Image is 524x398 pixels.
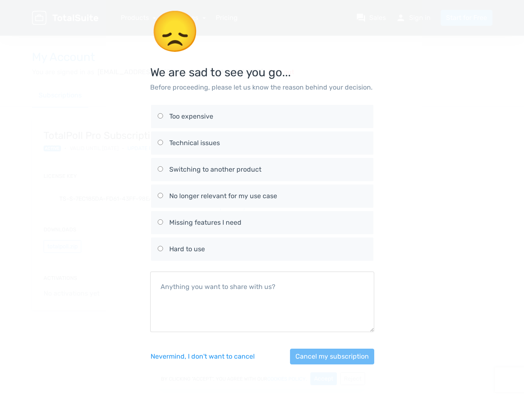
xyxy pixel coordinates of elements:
input: Hard to use Hard to use [158,246,163,251]
input: No longer relevant for my use case No longer relevant for my use case [158,193,163,198]
div: Technical issues [169,138,367,148]
button: Cancel my subscription [290,349,374,364]
div: Missing features I need [169,218,367,228]
button: Nevermind, I don't want to cancel [150,349,255,364]
label: Too expensive [158,105,367,128]
label: Hard to use [158,238,367,261]
input: Switching to another product Switching to another product [158,166,163,172]
div: No longer relevant for my use case [169,191,367,201]
label: Switching to another product [158,158,367,181]
label: Technical issues [158,131,367,155]
div: Switching to another product [169,165,367,175]
input: Too expensive Too expensive [158,113,163,119]
input: Technical issues Technical issues [158,140,163,145]
h3: We are sad to see you go... [150,10,374,79]
input: Missing features I need Missing features I need [158,219,163,225]
div: Hard to use [169,244,367,254]
div: Too expensive [169,112,367,121]
label: No longer relevant for my use case [158,184,367,208]
label: Missing features I need [158,211,367,234]
p: Before proceeding, please let us know the reason behind your decision. [150,83,374,92]
span: 😞 [150,8,200,55]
